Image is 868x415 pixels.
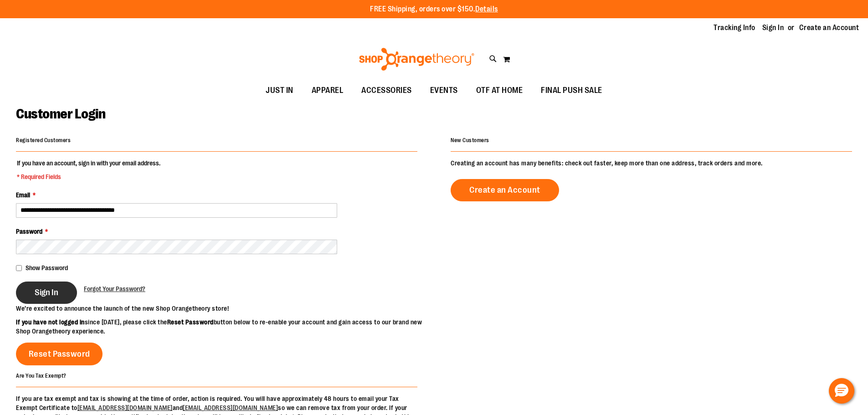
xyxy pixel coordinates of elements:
[361,80,412,101] span: ACCESSORIES
[16,282,77,304] button: Sign In
[451,137,489,143] strong: New Customers
[799,23,859,33] a: Create an Account
[451,179,559,201] a: Create an Account
[16,343,103,365] a: Reset Password
[77,404,173,411] a: [EMAIL_ADDRESS][DOMAIN_NAME]
[476,80,523,101] span: OTF AT HOME
[714,23,755,33] a: Tracking Info
[16,106,105,122] span: Customer Login
[29,349,90,359] span: Reset Password
[312,80,344,101] span: APPAREL
[532,80,611,101] a: FINAL PUSH SALE
[84,285,145,292] span: Forgot Your Password?
[266,80,293,101] span: JUST IN
[762,23,784,33] a: Sign In
[421,80,467,101] a: EVENTS
[352,80,421,101] a: ACCESSORIES
[467,80,532,101] a: OTF AT HOME
[829,378,854,404] button: Hello, have a question? Let’s chat.
[167,318,214,326] strong: Reset Password
[16,372,67,379] strong: Are You Tax Exempt?
[451,159,852,168] p: Creating an account has many benefits: check out faster, keep more than one address, track orders...
[16,191,30,199] span: Email
[541,80,602,101] span: FINAL PUSH SALE
[26,264,68,272] span: Show Password
[469,185,540,195] span: Create an Account
[84,284,145,293] a: Forgot Your Password?
[370,4,498,15] p: FREE Shipping, orders over $150.
[16,318,434,336] p: since [DATE], please click the button below to re-enable your account and gain access to our bran...
[16,318,85,326] strong: If you have not logged in
[16,228,42,235] span: Password
[475,5,498,13] a: Details
[35,287,58,297] span: Sign In
[257,80,303,101] a: JUST IN
[303,80,353,101] a: APPAREL
[358,48,476,71] img: Shop Orangetheory
[183,404,278,411] a: [EMAIL_ADDRESS][DOMAIN_NAME]
[17,172,160,181] span: * Required Fields
[16,137,71,143] strong: Registered Customers
[430,80,458,101] span: EVENTS
[16,159,161,181] legend: If you have an account, sign in with your email address.
[16,304,434,313] p: We’re excited to announce the launch of the new Shop Orangetheory store!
